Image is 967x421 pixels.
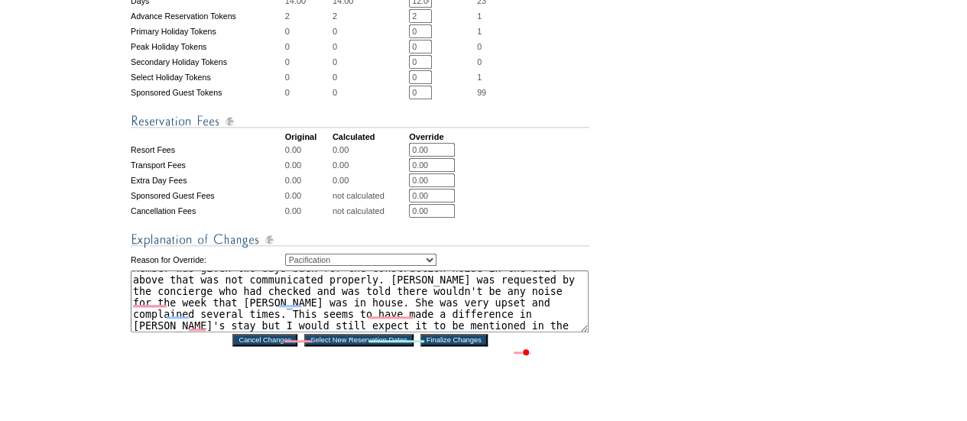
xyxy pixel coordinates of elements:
[333,204,407,218] td: not calculated
[333,158,407,172] td: 0.00
[285,132,331,141] td: Original
[285,40,331,53] td: 0
[131,9,284,23] td: Advance Reservation Tokens
[131,112,589,131] img: Reservation Fees
[131,86,284,99] td: Sponsored Guest Tokens
[304,334,414,346] input: Select New Reservation Dates
[285,143,331,157] td: 0.00
[285,24,331,38] td: 0
[333,24,407,38] td: 0
[131,173,284,187] td: Extra Day Fees
[477,73,482,82] span: 1
[131,143,284,157] td: Resort Fees
[131,158,284,172] td: Transport Fees
[477,88,486,97] span: 99
[285,173,331,187] td: 0.00
[131,270,589,332] textarea: To enrich screen reader interactions, please activate Accessibility in Grammarly extension settings
[333,189,407,202] td: not calculated
[333,173,407,187] td: 0.00
[477,57,482,66] span: 0
[285,86,331,99] td: 0
[131,189,284,202] td: Sponsored Guest Fees
[285,204,331,218] td: 0.00
[333,143,407,157] td: 0.00
[333,55,407,69] td: 0
[477,42,482,51] span: 0
[477,11,482,21] span: 1
[333,40,407,53] td: 0
[131,40,284,53] td: Peak Holiday Tokens
[333,132,407,141] td: Calculated
[420,334,488,346] input: Finalize Changes
[409,132,475,141] td: Override
[131,70,284,84] td: Select Holiday Tokens
[333,86,407,99] td: 0
[131,251,284,269] td: Reason for Override:
[333,70,407,84] td: 0
[131,230,589,249] img: Explanation of Changes
[285,189,331,202] td: 0.00
[333,9,407,23] td: 2
[285,55,331,69] td: 0
[285,9,331,23] td: 2
[285,70,331,84] td: 0
[131,55,284,69] td: Secondary Holiday Tokens
[131,24,284,38] td: Primary Holiday Tokens
[232,334,297,346] input: Cancel Changes
[285,158,331,172] td: 0.00
[477,27,482,36] span: 1
[131,204,284,218] td: Cancellation Fees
